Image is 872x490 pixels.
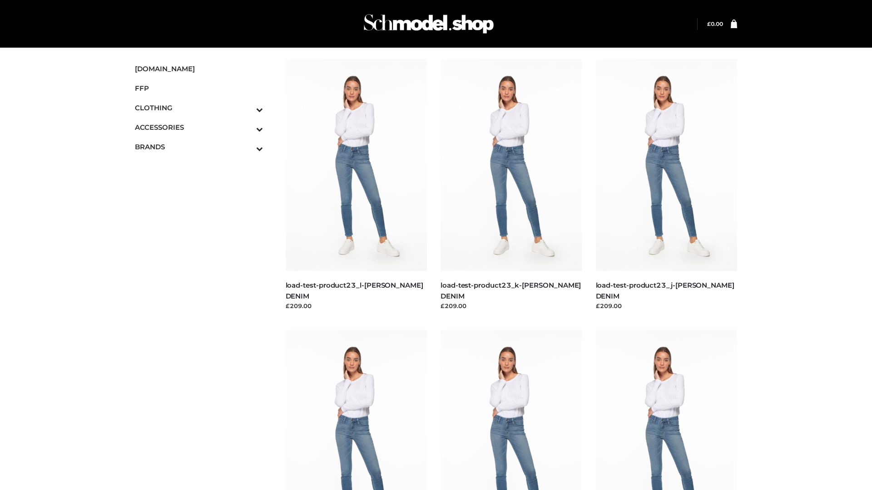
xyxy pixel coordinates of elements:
span: CLOTHING [135,103,263,113]
img: Schmodel Admin 964 [361,6,497,42]
span: BRANDS [135,142,263,152]
a: CLOTHINGToggle Submenu [135,98,263,118]
span: ACCESSORIES [135,122,263,132]
bdi: 0.00 [707,20,723,27]
div: £209.00 [441,301,582,310]
a: £0.00 [707,20,723,27]
span: FFP [135,83,263,93]
a: BRANDSToggle Submenu [135,137,263,157]
a: ACCESSORIESToggle Submenu [135,118,263,137]
button: Toggle Submenu [231,137,263,157]
div: £209.00 [286,301,427,310]
button: Toggle Submenu [231,118,263,137]
span: £ [707,20,711,27]
a: FFP [135,78,263,98]
button: Toggle Submenu [231,98,263,118]
a: load-test-product23_j-[PERSON_NAME] DENIM [596,281,734,300]
span: [DOMAIN_NAME] [135,64,263,74]
div: £209.00 [596,301,738,310]
a: [DOMAIN_NAME] [135,59,263,78]
a: load-test-product23_l-[PERSON_NAME] DENIM [286,281,423,300]
a: load-test-product23_k-[PERSON_NAME] DENIM [441,281,581,300]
